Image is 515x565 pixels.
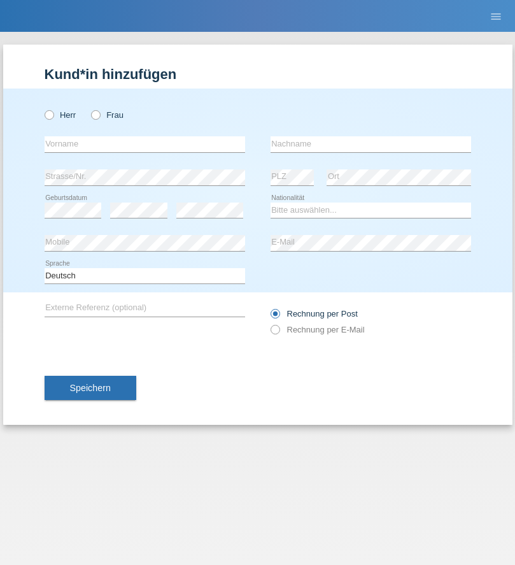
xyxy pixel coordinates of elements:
[271,309,358,318] label: Rechnung per Post
[70,383,111,393] span: Speichern
[271,309,279,325] input: Rechnung per Post
[490,10,502,23] i: menu
[45,110,76,120] label: Herr
[91,110,123,120] label: Frau
[45,110,53,118] input: Herr
[271,325,365,334] label: Rechnung per E-Mail
[45,376,136,400] button: Speichern
[45,66,471,82] h1: Kund*in hinzufügen
[483,12,509,20] a: menu
[91,110,99,118] input: Frau
[271,325,279,341] input: Rechnung per E-Mail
